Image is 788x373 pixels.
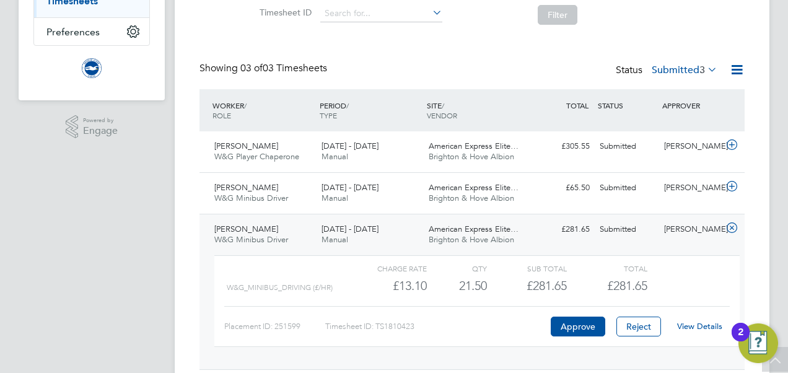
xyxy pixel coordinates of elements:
span: Preferences [46,26,100,38]
div: £281.65 [530,219,595,240]
a: Go to home page [33,58,150,78]
div: Submitted [595,178,659,198]
label: Timesheet ID [256,7,312,18]
a: Powered byEngage [66,115,118,139]
span: Engage [83,126,118,136]
div: 21.50 [427,276,487,296]
div: £65.50 [530,178,595,198]
span: [PERSON_NAME] [214,182,278,193]
div: Timesheet ID: TS1810423 [325,317,548,336]
label: Submitted [652,64,717,76]
div: [PERSON_NAME] [659,136,724,157]
div: £13.10 [347,276,427,296]
div: Submitted [595,219,659,240]
span: VENDOR [427,110,457,120]
button: Preferences [34,18,149,45]
span: American Express Elite… [429,182,519,193]
div: STATUS [595,94,659,116]
span: [DATE] - [DATE] [322,182,379,193]
a: View Details [677,321,722,331]
button: Reject [616,317,661,336]
span: / [346,100,349,110]
span: TOTAL [566,100,589,110]
img: brightonandhovealbion-logo-retina.png [82,58,102,78]
span: / [244,100,247,110]
span: W&G Player Chaperone [214,151,299,162]
span: American Express Elite… [429,141,519,151]
span: Brighton & Hove Albion [429,234,514,245]
span: Manual [322,193,348,203]
span: W&G_Minibus_Driving (£/HR) [227,283,333,292]
span: American Express Elite… [429,224,519,234]
span: Manual [322,151,348,162]
span: Brighton & Hove Albion [429,193,514,203]
div: Showing [199,62,330,75]
div: Charge rate [347,261,427,276]
div: [PERSON_NAME] [659,219,724,240]
button: Open Resource Center, 2 new notifications [738,323,778,363]
span: [DATE] - [DATE] [322,141,379,151]
div: Sub Total [487,261,567,276]
span: W&G Minibus Driver [214,193,288,203]
div: 2 [738,332,743,348]
span: TYPE [320,110,337,120]
div: SITE [424,94,531,126]
div: QTY [427,261,487,276]
div: APPROVER [659,94,724,116]
button: Approve [551,317,605,336]
span: Brighton & Hove Albion [429,151,514,162]
div: PERIOD [317,94,424,126]
div: Placement ID: 251599 [224,317,325,336]
span: £281.65 [607,278,647,293]
span: 03 of [240,62,263,74]
div: [PERSON_NAME] [659,178,724,198]
span: Powered by [83,115,118,126]
span: / [442,100,444,110]
div: WORKER [209,94,317,126]
div: £281.65 [487,276,567,296]
span: W&G Minibus Driver [214,234,288,245]
span: [DATE] - [DATE] [322,224,379,234]
span: [PERSON_NAME] [214,141,278,151]
div: £305.55 [530,136,595,157]
div: Status [616,62,720,79]
span: 03 Timesheets [240,62,327,74]
input: Search for... [320,5,442,22]
span: 3 [699,64,705,76]
span: [PERSON_NAME] [214,224,278,234]
div: Submitted [595,136,659,157]
div: Total [567,261,647,276]
span: Manual [322,234,348,245]
span: ROLE [212,110,231,120]
button: Filter [538,5,577,25]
